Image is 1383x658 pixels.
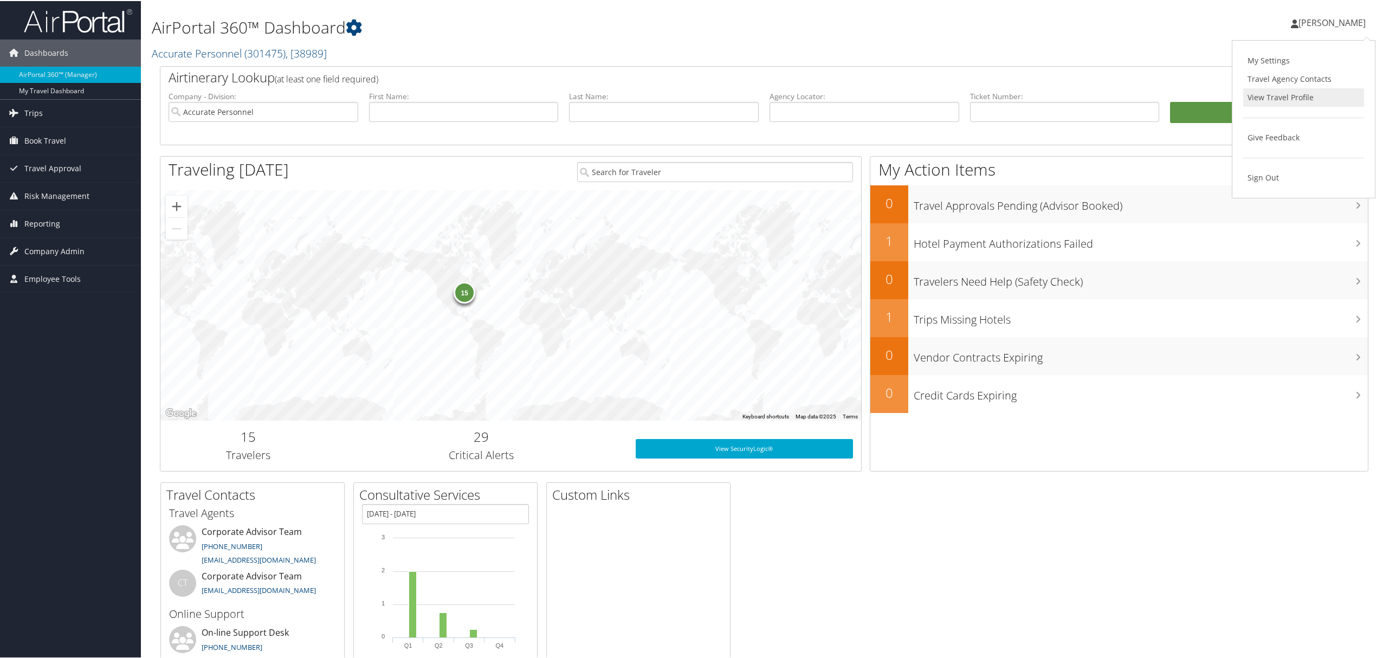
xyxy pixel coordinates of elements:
h2: Consultative Services [359,485,537,503]
a: Terms (opens in new tab) [843,412,858,418]
h2: 0 [870,193,908,211]
a: Accurate Personnel [152,45,327,60]
img: airportal-logo.png [24,7,132,33]
a: 0Vendor Contracts Expiring [870,336,1368,374]
span: Reporting [24,209,60,236]
a: [PHONE_NUMBER] [202,641,262,651]
text: Q4 [496,641,504,648]
h3: Vendor Contracts Expiring [914,344,1368,364]
h2: 0 [870,269,908,287]
label: First Name: [369,90,559,101]
span: Map data ©2025 [796,412,836,418]
a: 1Hotel Payment Authorizations Failed [870,222,1368,260]
a: 0Credit Cards Expiring [870,374,1368,412]
h2: 15 [169,427,327,445]
span: Employee Tools [24,265,81,292]
a: Open this area in Google Maps (opens a new window) [163,405,199,420]
li: Corporate Advisor Team [164,524,341,569]
h1: My Action Items [870,157,1368,180]
h2: 0 [870,345,908,363]
h2: Travel Contacts [166,485,344,503]
li: Corporate Advisor Team [164,569,341,604]
h2: Airtinerary Lookup [169,67,1259,86]
h3: Credit Cards Expiring [914,382,1368,402]
span: Dashboards [24,38,68,66]
a: Give Feedback [1243,127,1364,146]
h1: AirPortal 360™ Dashboard [152,15,968,38]
h3: Online Support [169,605,336,621]
div: 15 [454,281,475,302]
a: View SecurityLogic® [636,438,853,457]
img: Google [163,405,199,420]
text: Q1 [404,641,412,648]
button: Zoom out [166,217,188,238]
button: Keyboard shortcuts [742,412,789,420]
a: [PERSON_NAME] [1291,5,1376,38]
span: Book Travel [24,126,66,153]
h3: Travel Agents [169,505,336,520]
tspan: 3 [382,533,385,539]
a: Sign Out [1243,167,1364,186]
input: Search for Traveler [577,161,853,181]
a: 1Trips Missing Hotels [870,298,1368,336]
text: Q3 [465,641,473,648]
button: Search [1170,101,1360,122]
span: ( 301475 ) [244,45,286,60]
h3: Travelers Need Help (Safety Check) [914,268,1368,288]
text: Q2 [435,641,443,648]
div: CT [169,569,196,596]
button: Zoom in [166,195,188,216]
span: Company Admin [24,237,85,264]
label: Last Name: [569,90,759,101]
h3: Trips Missing Hotels [914,306,1368,326]
h2: 1 [870,231,908,249]
a: [PHONE_NUMBER] [202,540,262,550]
h2: 29 [344,427,619,445]
h3: Travel Approvals Pending (Advisor Booked) [914,192,1368,212]
span: Trips [24,99,43,126]
span: [PERSON_NAME] [1298,16,1366,28]
h2: 1 [870,307,908,325]
span: Risk Management [24,182,89,209]
a: 0Travel Approvals Pending (Advisor Booked) [870,184,1368,222]
a: 0Travelers Need Help (Safety Check) [870,260,1368,298]
a: View Travel Profile [1243,87,1364,106]
h3: Hotel Payment Authorizations Failed [914,230,1368,250]
label: Company - Division: [169,90,358,101]
tspan: 0 [382,632,385,638]
tspan: 2 [382,566,385,572]
span: (at least one field required) [275,72,378,84]
a: My Settings [1243,50,1364,69]
tspan: 1 [382,599,385,605]
h2: Custom Links [552,485,730,503]
label: Agency Locator: [770,90,959,101]
a: [EMAIL_ADDRESS][DOMAIN_NAME] [202,554,316,564]
a: [EMAIL_ADDRESS][DOMAIN_NAME] [202,584,316,594]
span: Travel Approval [24,154,81,181]
h2: 0 [870,383,908,401]
label: Ticket Number: [970,90,1160,101]
h1: Traveling [DATE] [169,157,289,180]
a: Travel Agency Contacts [1243,69,1364,87]
span: , [ 38989 ] [286,45,327,60]
h3: Travelers [169,447,327,462]
h3: Critical Alerts [344,447,619,462]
